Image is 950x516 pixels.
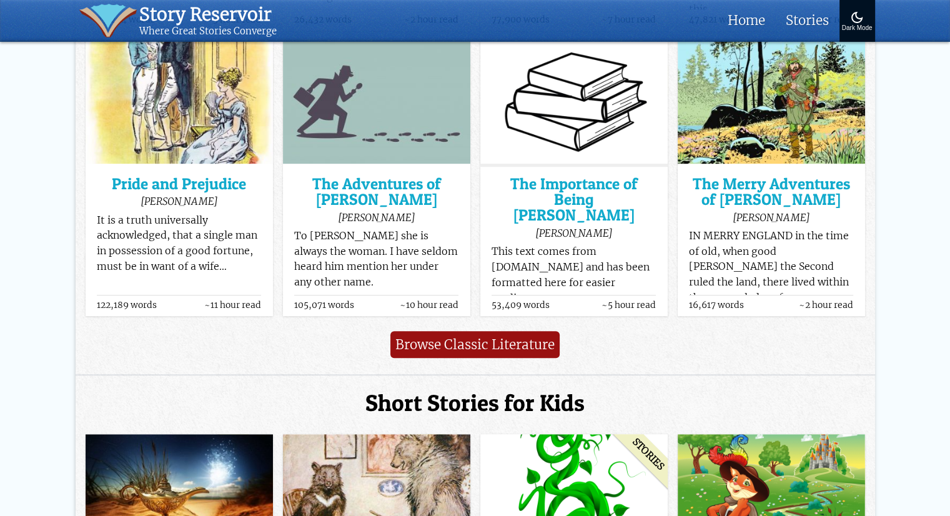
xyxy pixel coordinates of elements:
[294,300,354,310] span: 105,071 words
[400,300,458,310] span: ~10 hour read
[689,229,853,368] p: IN MERRY ENGLAND in the time of old, when good [PERSON_NAME] the Second ruled the land, there liv...
[492,244,656,306] p: This text comes from [DOMAIN_NAME] and has been formatted here for easier reading.
[97,300,157,310] span: 122,189 words
[492,227,656,239] div: [PERSON_NAME]
[849,10,864,25] img: Turn On Dark Mode
[97,213,261,275] p: It is a truth universally acknowledged, that a single man in possession of a good fortune, must b...
[390,331,560,358] a: Browse Classic Literature
[139,4,277,26] div: Story Reservoir
[689,300,744,310] span: 16,617 words
[492,176,656,224] a: The Importance of Being [PERSON_NAME]
[492,300,550,310] span: 53,409 words
[97,176,261,192] a: Pride and Prejudice
[799,300,853,310] span: ~2 hour read
[842,25,873,32] div: Dark Mode
[139,26,277,37] div: Where Great Stories Converge
[294,211,458,224] div: [PERSON_NAME]
[79,4,137,37] img: icon of book with waver spilling out.
[601,300,656,310] span: ~5 hour read
[480,41,668,164] img: The Importance of Being Earnest
[689,211,853,224] div: [PERSON_NAME]
[204,300,261,310] span: ~11 hour read
[97,195,261,207] div: [PERSON_NAME]
[294,176,458,208] a: The Adventures of [PERSON_NAME]
[86,41,273,164] img: Pride and Prejudice
[678,41,865,164] img: The Merry Adventures of Robin Hood
[283,41,470,164] img: The Adventures of Sherlock Holmes
[86,390,865,417] h2: Short Stories for Kids
[689,176,853,208] a: The Merry Adventures of [PERSON_NAME]
[294,229,458,290] p: To [PERSON_NAME] she is always the woman. I have seldom heard him mention her under any other name.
